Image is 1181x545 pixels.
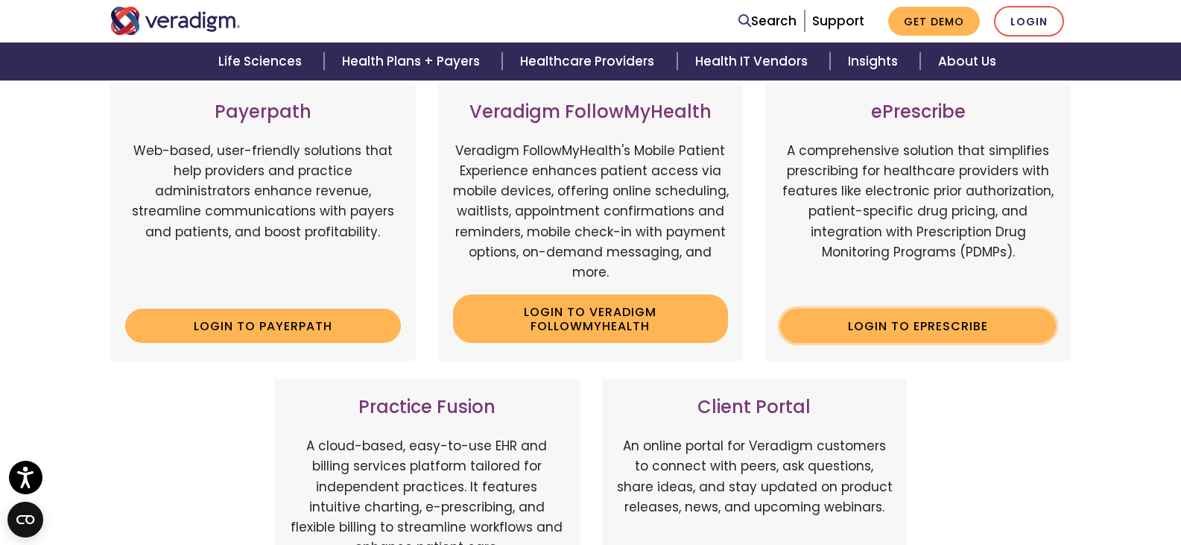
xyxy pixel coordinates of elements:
[502,42,677,81] a: Healthcare Providers
[125,309,401,343] a: Login to Payerpath
[453,294,729,343] a: Login to Veradigm FollowMyHealth
[289,397,565,418] h3: Practice Fusion
[780,309,1056,343] a: Login to ePrescribe
[7,502,43,538] button: Open CMP widget
[453,141,729,283] p: Veradigm FollowMyHealth's Mobile Patient Experience enhances patient access via mobile devices, o...
[453,101,729,123] h3: Veradigm FollowMyHealth
[994,6,1064,37] a: Login
[920,42,1014,81] a: About Us
[125,101,401,123] h3: Payerpath
[812,12,864,30] a: Support
[677,42,830,81] a: Health IT Vendors
[738,11,797,31] a: Search
[830,42,920,81] a: Insights
[780,101,1056,123] h3: ePrescribe
[617,397,893,418] h3: Client Portal
[780,141,1056,297] p: A comprehensive solution that simplifies prescribing for healthcare providers with features like ...
[200,42,324,81] a: Life Sciences
[125,141,401,297] p: Web-based, user-friendly solutions that help providers and practice administrators enhance revenu...
[888,7,980,36] a: Get Demo
[110,7,241,35] img: Veradigm logo
[895,438,1163,527] iframe: Drift Chat Widget
[324,42,502,81] a: Health Plans + Payers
